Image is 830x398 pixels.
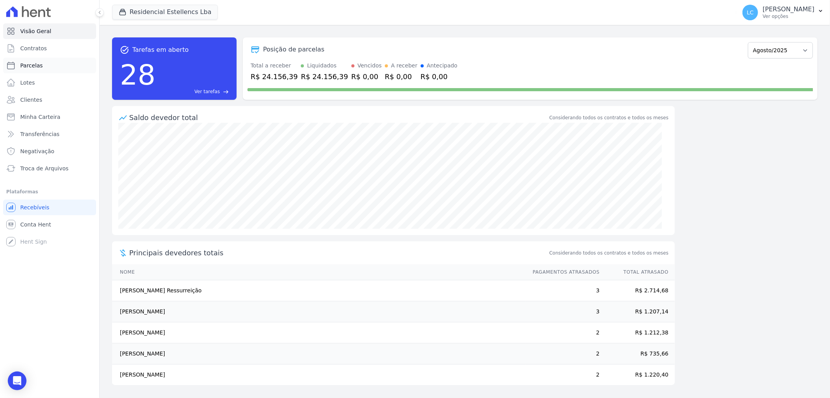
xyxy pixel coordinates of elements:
[8,371,26,390] div: Open Intercom Messenger
[600,280,675,301] td: R$ 2.714,68
[600,343,675,364] td: R$ 735,66
[132,45,189,55] span: Tarefas em aberto
[3,75,96,90] a: Lotes
[20,147,54,155] span: Negativação
[549,114,669,121] div: Considerando todos os contratos e todos os meses
[159,88,229,95] a: Ver tarefas east
[112,301,525,322] td: [PERSON_NAME]
[120,45,129,55] span: task_alt
[6,187,93,196] div: Plataformas
[223,89,229,95] span: east
[3,109,96,125] a: Minha Carteira
[600,264,675,280] th: Total Atrasado
[3,161,96,176] a: Troca de Arquivos
[763,13,814,19] p: Ver opções
[20,96,42,104] span: Clientes
[525,301,600,322] td: 3
[391,62,418,70] div: A receber
[20,27,51,35] span: Visão Geral
[263,45,325,54] div: Posição de parcelas
[600,301,675,322] td: R$ 1.207,14
[736,2,830,23] button: LC [PERSON_NAME] Ver opções
[20,221,51,228] span: Conta Hent
[20,62,43,69] span: Parcelas
[20,203,49,211] span: Recebíveis
[600,364,675,386] td: R$ 1.220,40
[421,71,458,82] div: R$ 0,00
[112,5,218,19] button: Residencial Estellencs Lba
[20,165,68,172] span: Troca de Arquivos
[3,23,96,39] a: Visão Geral
[20,79,35,87] span: Lotes
[600,322,675,343] td: R$ 1.212,38
[3,217,96,232] a: Conta Hent
[251,62,298,70] div: Total a receber
[3,92,96,108] a: Clientes
[351,71,382,82] div: R$ 0,00
[195,88,220,95] span: Ver tarefas
[3,143,96,159] a: Negativação
[525,364,600,386] td: 2
[112,364,525,386] td: [PERSON_NAME]
[20,44,47,52] span: Contratos
[129,112,548,123] div: Saldo devedor total
[112,264,525,280] th: Nome
[525,343,600,364] td: 2
[747,10,754,15] span: LC
[112,280,525,301] td: [PERSON_NAME] Ressurreição
[20,130,60,138] span: Transferências
[763,5,814,13] p: [PERSON_NAME]
[549,249,669,256] span: Considerando todos os contratos e todos os meses
[301,71,348,82] div: R$ 24.156,39
[385,71,418,82] div: R$ 0,00
[112,322,525,343] td: [PERSON_NAME]
[3,200,96,215] a: Recebíveis
[3,126,96,142] a: Transferências
[129,248,548,258] span: Principais devedores totais
[120,55,156,95] div: 28
[3,41,96,56] a: Contratos
[525,322,600,343] td: 2
[427,62,458,70] div: Antecipado
[112,343,525,364] td: [PERSON_NAME]
[525,264,600,280] th: Pagamentos Atrasados
[525,280,600,301] td: 3
[307,62,337,70] div: Liquidados
[251,71,298,82] div: R$ 24.156,39
[20,113,60,121] span: Minha Carteira
[358,62,382,70] div: Vencidos
[3,58,96,73] a: Parcelas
